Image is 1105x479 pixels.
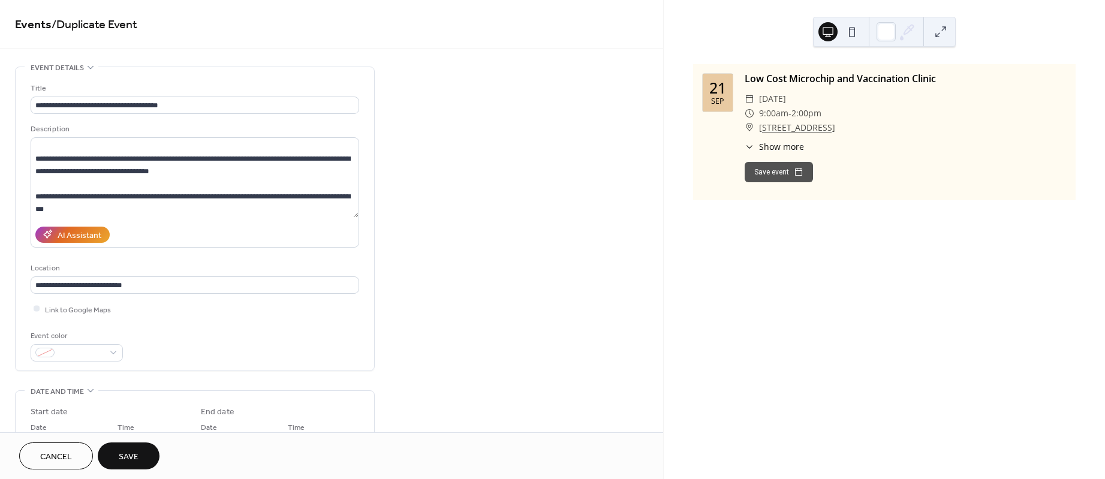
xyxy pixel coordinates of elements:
[745,106,754,120] div: ​
[31,123,357,135] div: Description
[45,303,111,316] span: Link to Google Maps
[745,162,813,182] button: Save event
[709,80,726,95] div: 21
[745,71,1066,86] div: Low Cost Microchip and Vaccination Clinic
[19,442,93,469] button: Cancel
[31,262,357,275] div: Location
[35,227,110,243] button: AI Assistant
[98,442,159,469] button: Save
[31,330,121,342] div: Event color
[759,120,835,135] a: [STREET_ADDRESS]
[711,98,724,106] div: Sep
[201,406,234,418] div: End date
[759,140,804,153] span: Show more
[745,92,754,106] div: ​
[31,62,84,74] span: Event details
[759,92,786,106] span: [DATE]
[759,106,788,120] span: 9:00am
[40,451,72,463] span: Cancel
[15,13,52,37] a: Events
[201,421,217,433] span: Date
[52,13,137,37] span: / Duplicate Event
[119,451,138,463] span: Save
[118,421,134,433] span: Time
[745,140,754,153] div: ​
[745,140,804,153] button: ​Show more
[791,106,821,120] span: 2:00pm
[31,385,84,398] span: Date and time
[288,421,305,433] span: Time
[31,421,47,433] span: Date
[31,82,357,95] div: Title
[745,120,754,135] div: ​
[58,229,101,242] div: AI Assistant
[788,106,791,120] span: -
[31,406,68,418] div: Start date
